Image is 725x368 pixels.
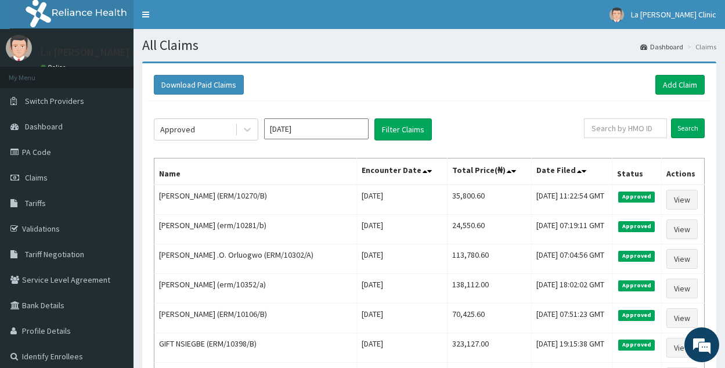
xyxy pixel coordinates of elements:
[618,340,655,350] span: Approved
[618,310,655,320] span: Approved
[666,279,698,298] a: View
[618,251,655,261] span: Approved
[448,185,532,215] td: 35,800.60
[531,215,612,244] td: [DATE] 07:19:11 GMT
[531,304,612,333] td: [DATE] 07:51:23 GMT
[357,185,448,215] td: [DATE]
[154,215,357,244] td: [PERSON_NAME] (erm/10281/b)
[25,172,48,183] span: Claims
[618,192,655,202] span: Approved
[357,158,448,185] th: Encounter Date
[640,42,683,52] a: Dashboard
[25,121,63,132] span: Dashboard
[154,75,244,95] button: Download Paid Claims
[154,185,357,215] td: [PERSON_NAME] (ERM/10270/B)
[655,75,705,95] a: Add Claim
[25,249,84,259] span: Tariff Negotiation
[357,304,448,333] td: [DATE]
[264,118,369,139] input: Select Month and Year
[671,118,705,138] input: Search
[448,333,532,363] td: 323,127.00
[25,96,84,106] span: Switch Providers
[357,333,448,363] td: [DATE]
[531,244,612,274] td: [DATE] 07:04:56 GMT
[41,63,68,71] a: Online
[448,215,532,244] td: 24,550.60
[666,190,698,210] a: View
[684,42,716,52] li: Claims
[666,249,698,269] a: View
[154,304,357,333] td: [PERSON_NAME] (ERM/10106/B)
[357,215,448,244] td: [DATE]
[531,333,612,363] td: [DATE] 19:15:38 GMT
[631,9,716,20] span: La [PERSON_NAME] Clinic
[357,244,448,274] td: [DATE]
[531,185,612,215] td: [DATE] 11:22:54 GMT
[448,274,532,304] td: 138,112.00
[609,8,624,22] img: User Image
[25,198,46,208] span: Tariffs
[154,244,357,274] td: [PERSON_NAME] .O. Orluogwo (ERM/10302/A)
[662,158,705,185] th: Actions
[612,158,662,185] th: Status
[448,244,532,274] td: 113,780.60
[531,274,612,304] td: [DATE] 18:02:02 GMT
[618,280,655,291] span: Approved
[531,158,612,185] th: Date Filed
[448,158,532,185] th: Total Price(₦)
[448,304,532,333] td: 70,425.60
[374,118,432,140] button: Filter Claims
[666,219,698,239] a: View
[160,124,195,135] div: Approved
[618,221,655,232] span: Approved
[666,308,698,328] a: View
[41,47,156,57] p: La [PERSON_NAME] Clinic
[357,274,448,304] td: [DATE]
[584,118,667,138] input: Search by HMO ID
[154,274,357,304] td: [PERSON_NAME] (erm/10352/a)
[154,158,357,185] th: Name
[6,35,32,61] img: User Image
[154,333,357,363] td: GIFT NSIEGBE (ERM/10398/B)
[666,338,698,358] a: View
[142,38,716,53] h1: All Claims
